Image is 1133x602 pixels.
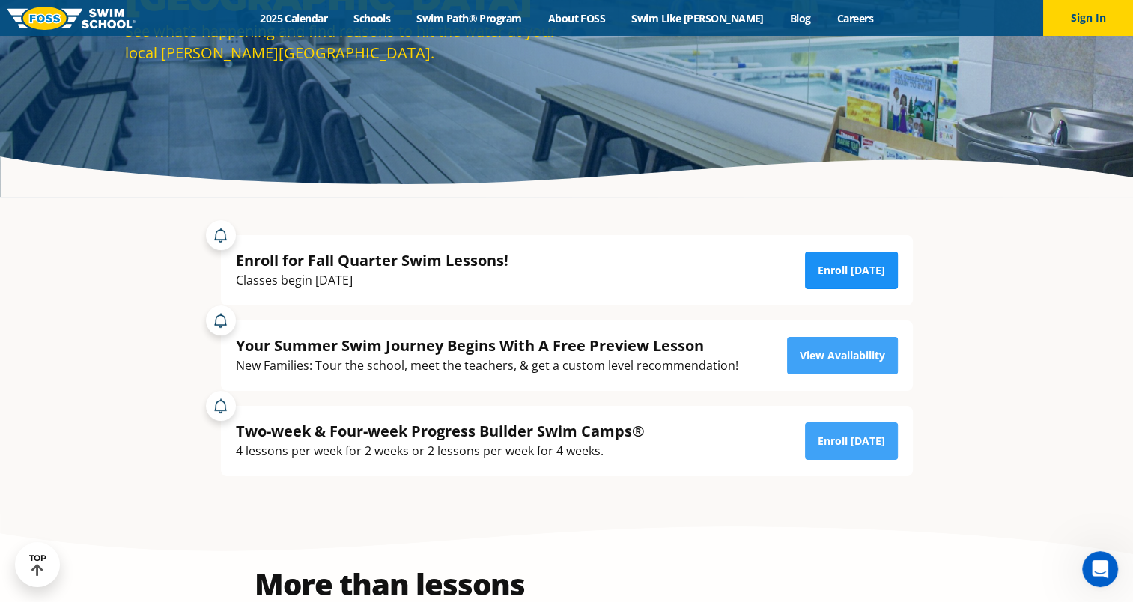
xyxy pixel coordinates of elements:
a: Schools [341,11,404,25]
a: 2025 Calendar [247,11,341,25]
div: Classes begin [DATE] [236,270,508,291]
a: Blog [777,11,824,25]
div: New Families: Tour the school, meet the teachers, & get a custom level recommendation! [236,356,738,376]
a: Swim Like [PERSON_NAME] [619,11,777,25]
a: Swim Path® Program [404,11,535,25]
h2: More than lessons [221,569,559,599]
div: See what’s happening and find reasons to hit the water at your local [PERSON_NAME][GEOGRAPHIC_DATA]. [125,20,559,64]
div: TOP [29,553,46,577]
a: Enroll [DATE] [805,252,898,289]
div: Enroll for Fall Quarter Swim Lessons! [236,250,508,270]
a: About FOSS [535,11,619,25]
a: View Availability [787,337,898,374]
div: Your Summer Swim Journey Begins With A Free Preview Lesson [236,335,738,356]
img: FOSS Swim School Logo [7,7,136,30]
div: Two-week & Four-week Progress Builder Swim Camps® [236,421,645,441]
iframe: Intercom live chat [1082,551,1118,587]
div: 4 lessons per week for 2 weeks or 2 lessons per week for 4 weeks. [236,441,645,461]
a: Careers [824,11,886,25]
a: Enroll [DATE] [805,422,898,460]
